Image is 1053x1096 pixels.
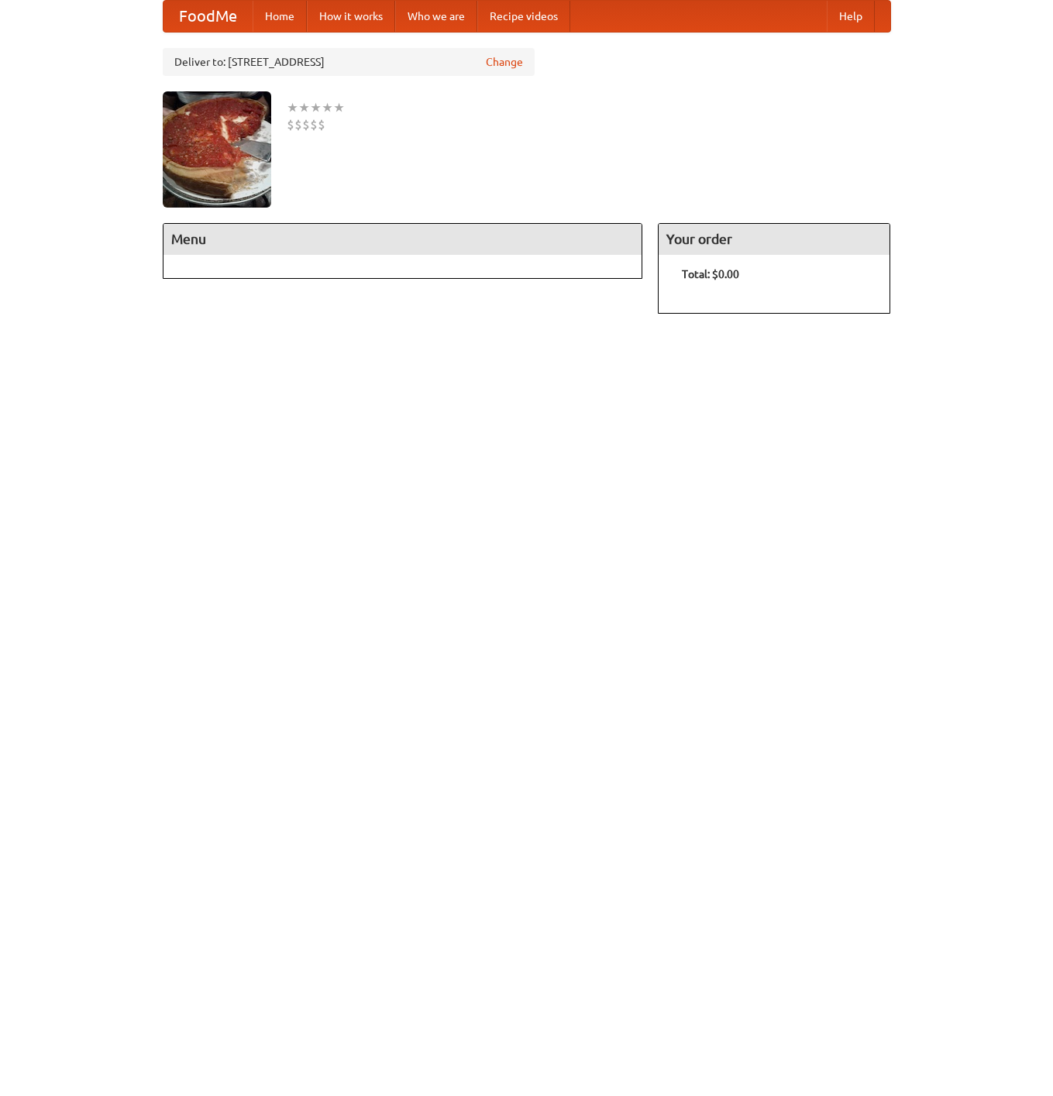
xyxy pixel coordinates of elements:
img: angular.jpg [163,91,271,208]
li: ★ [287,99,298,116]
li: $ [294,116,302,133]
b: Total: $0.00 [682,268,739,280]
a: How it works [307,1,395,32]
li: ★ [310,99,322,116]
a: Who we are [395,1,477,32]
li: ★ [333,99,345,116]
a: Home [253,1,307,32]
a: Change [486,54,523,70]
h4: Your order [659,224,890,255]
li: ★ [298,99,310,116]
a: Help [827,1,875,32]
li: $ [302,116,310,133]
div: Deliver to: [STREET_ADDRESS] [163,48,535,76]
li: $ [318,116,325,133]
li: ★ [322,99,333,116]
h4: Menu [163,224,642,255]
li: $ [287,116,294,133]
a: Recipe videos [477,1,570,32]
a: FoodMe [163,1,253,32]
li: $ [310,116,318,133]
